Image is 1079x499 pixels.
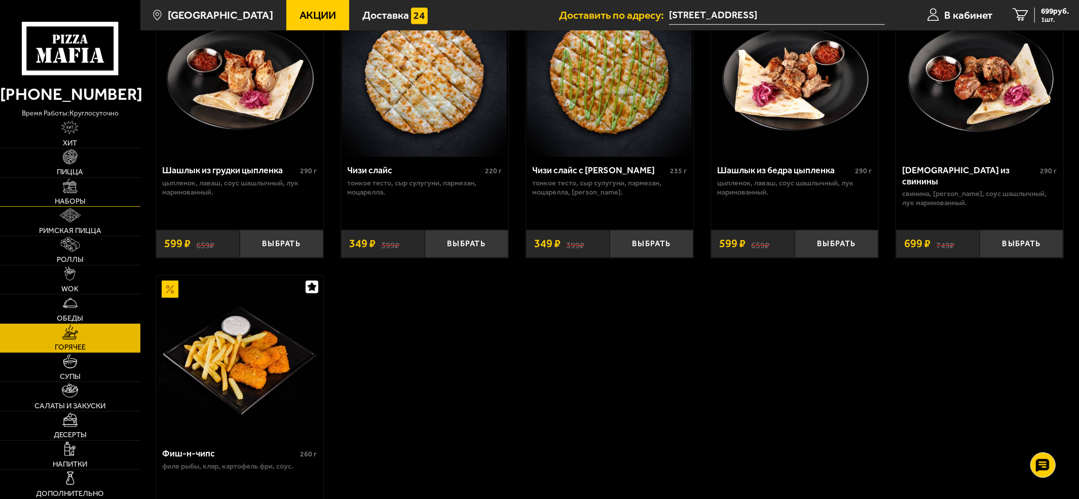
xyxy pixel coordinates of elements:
p: тонкое тесто, сыр сулугуни, пармезан, моцарелла. [347,179,502,197]
span: Наборы [55,198,86,205]
s: 399 ₽ [566,238,584,249]
img: Фиш-н-чипс [157,276,322,440]
span: Горячее [55,343,86,351]
span: 290 г [300,167,317,175]
div: Фиш-н-чипс [162,448,297,459]
div: Чизи слайс [347,165,482,176]
span: 599 ₽ [164,238,191,249]
span: 599 ₽ [720,238,746,249]
p: цыпленок, лаваш, соус шашлычный, лук маринованный. [717,179,872,197]
span: [GEOGRAPHIC_DATA] [168,10,274,20]
span: 699 ₽ [905,238,931,249]
p: цыпленок, лаваш, соус шашлычный, лук маринованный. [162,179,317,197]
s: 399 ₽ [381,238,399,249]
span: Римская пицца [39,227,101,235]
button: Выбрать [610,230,693,257]
span: Акции [300,10,337,20]
span: 260 г [300,450,317,458]
span: 699 руб. [1041,8,1069,16]
span: 290 г [855,167,872,175]
span: Доставить по адресу: [559,10,669,20]
span: 1 шт. [1041,16,1069,23]
span: 290 г [1040,167,1057,175]
s: 659 ₽ [196,238,214,249]
span: Ленинградская область, Всеволожский район, посёлок Щеглово, 53 [669,6,885,25]
p: филе рыбы, кляр, картофель фри, соус. [162,462,317,471]
div: [DEMOGRAPHIC_DATA] из свинины [902,165,1037,187]
span: Роллы [57,256,84,263]
span: 349 ₽ [349,238,376,249]
img: Акционный [162,281,178,297]
div: Чизи слайс с [PERSON_NAME] [532,165,667,176]
span: 220 г [485,167,502,175]
div: Шашлык из грудки цыпленка [162,165,297,176]
span: В кабинет [944,10,992,20]
input: Ваш адрес доставки [669,6,885,25]
span: Десерты [54,431,87,439]
a: АкционныйФиш-н-чипс [156,276,323,440]
img: 15daf4d41897b9f0e9f617042186c801.svg [411,8,428,24]
p: свинина, [PERSON_NAME], соус шашлычный, лук маринованный. [902,189,1057,207]
button: Выбрать [425,230,508,257]
span: Пицца [57,168,83,176]
s: 749 ₽ [937,238,955,249]
span: 349 ₽ [534,238,561,249]
span: Напитки [53,460,87,468]
span: Хит [63,139,77,147]
span: 235 г [671,167,687,175]
span: Салаты и закуски [34,402,105,410]
span: Обеды [57,315,83,322]
button: Выбрать [980,230,1063,257]
p: тонкое тесто, сыр сулугуни, пармезан, моцарелла, [PERSON_NAME]. [532,179,687,197]
span: Супы [60,373,81,380]
span: Дополнительно [36,490,104,497]
s: 659 ₽ [752,238,770,249]
button: Выбрать [240,230,323,257]
span: Доставка [362,10,409,20]
button: Выбрать [795,230,878,257]
div: Шашлык из бедра цыпленка [717,165,852,176]
span: WOK [61,285,79,293]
